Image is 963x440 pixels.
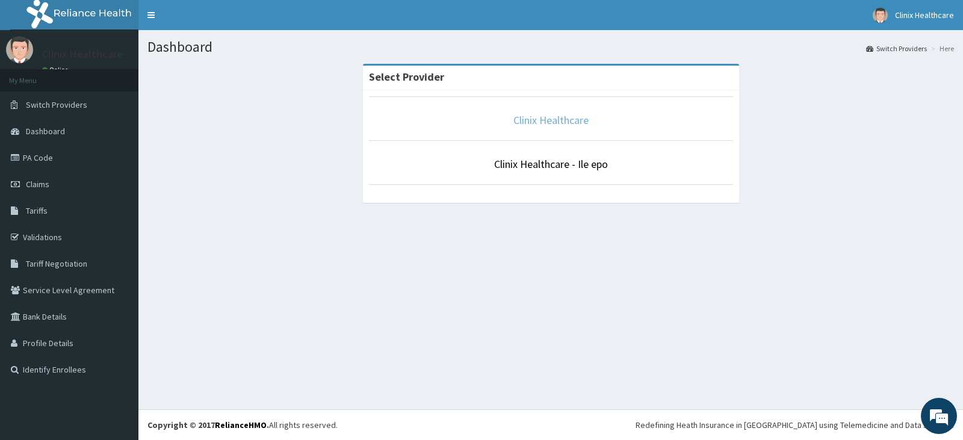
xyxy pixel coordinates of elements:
[147,420,269,430] strong: Copyright © 2017 .
[866,43,927,54] a: Switch Providers
[197,6,226,35] div: Minimize live chat window
[513,113,589,127] a: Clinix Healthcare
[26,205,48,216] span: Tariffs
[42,66,71,74] a: Online
[6,36,33,63] img: User Image
[26,99,87,110] span: Switch Providers
[138,409,963,440] footer: All rights reserved.
[6,303,229,345] textarea: Type your message and hit 'Enter'
[63,67,202,83] div: Chat with us now
[215,420,267,430] a: RelianceHMO
[895,10,954,20] span: Clinix Healthcare
[147,39,954,55] h1: Dashboard
[26,258,87,269] span: Tariff Negotiation
[22,60,49,90] img: d_794563401_company_1708531726252_794563401
[26,126,65,137] span: Dashboard
[42,49,123,60] p: Clinix Healthcare
[369,70,444,84] strong: Select Provider
[636,419,954,431] div: Redefining Heath Insurance in [GEOGRAPHIC_DATA] using Telemedicine and Data Science!
[873,8,888,23] img: User Image
[928,43,954,54] li: Here
[26,179,49,190] span: Claims
[70,139,166,261] span: We're online!
[494,157,608,171] a: Clinix Healthcare - Ile epo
